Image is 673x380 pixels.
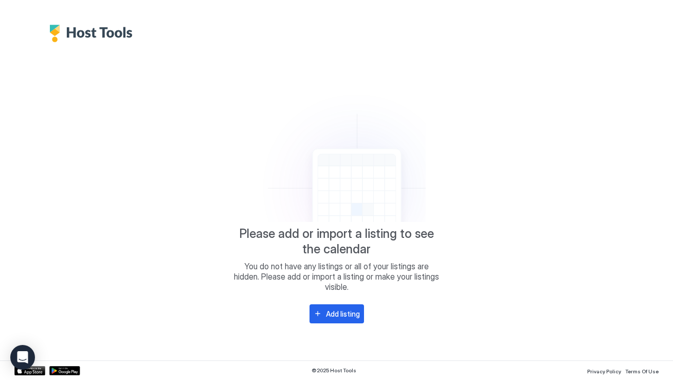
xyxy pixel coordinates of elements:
[49,25,138,42] div: Host Tools Logo
[234,261,440,292] span: You do not have any listings or all of your listings are hidden. Please add or import a listing o...
[14,366,45,375] a: App Store
[312,367,356,374] span: © 2025 Host Tools
[310,304,364,323] button: Add listing
[587,365,621,376] a: Privacy Policy
[234,226,440,257] span: Please add or import a listing to see the calendar
[587,368,621,374] span: Privacy Policy
[625,365,659,376] a: Terms Of Use
[49,366,80,375] a: Google Play Store
[10,345,35,370] div: Open Intercom Messenger
[326,308,360,319] div: Add listing
[625,368,659,374] span: Terms Of Use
